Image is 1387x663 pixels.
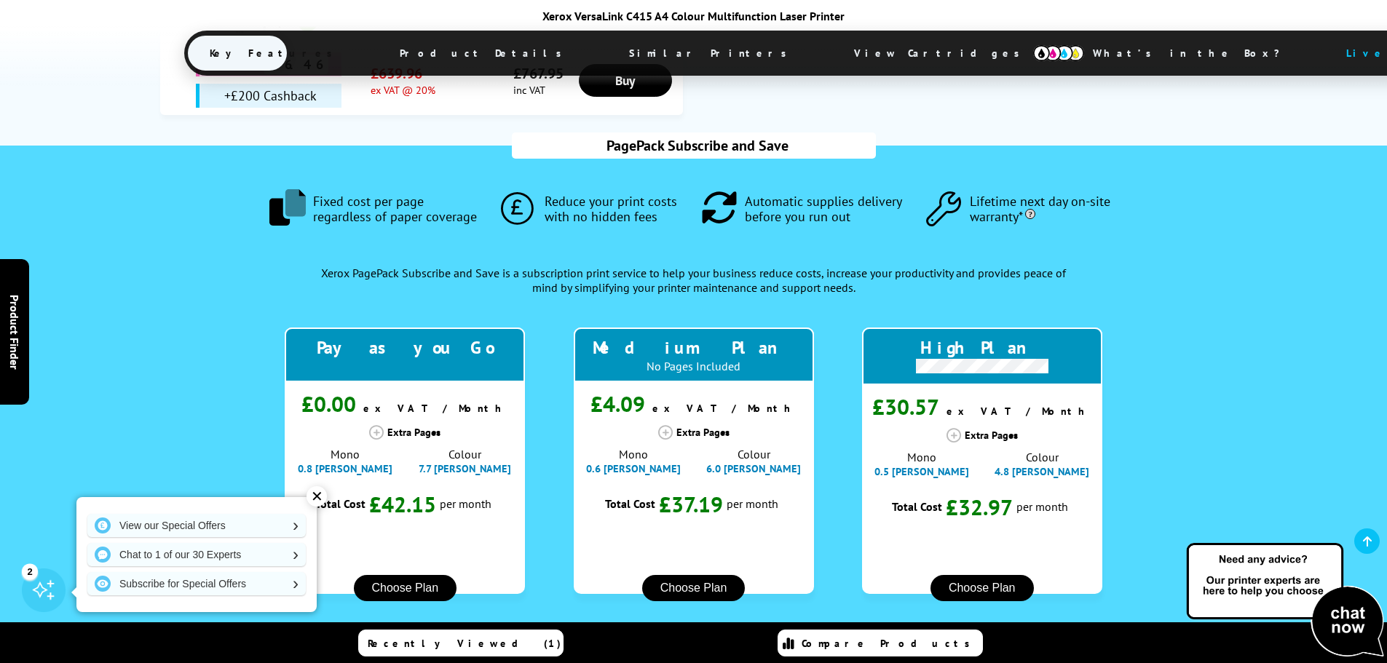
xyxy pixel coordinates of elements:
[368,637,561,650] span: Recently Viewed (1)
[874,464,969,478] span: 0.5 [PERSON_NAME]
[930,575,1034,601] button: Choose Plan
[642,575,746,601] button: Choose Plan
[1071,36,1316,71] span: What’s in the Box?
[196,84,341,108] div: +£200 Cashback
[995,464,1089,478] span: 4.8 [PERSON_NAME]
[582,336,805,359] div: Medium Plan
[872,392,939,421] span: £30.57
[87,543,306,566] a: Chat to 1 of our 30 Experts
[315,237,1072,302] div: Xerox PagePack Subscribe and Save is a subscription print service to help your business reduce co...
[871,336,1094,359] div: High Plan
[599,136,789,155] span: PagePack Subscribe and Save
[307,486,327,507] div: ✕
[513,83,564,97] span: inc VAT
[892,499,942,514] span: Total Cost
[440,498,491,509] span: per month
[358,630,564,656] a: Recently Viewed (1)
[907,450,936,464] span: Mono
[298,461,392,475] span: 0.8 [PERSON_NAME]
[371,83,435,97] span: ex VAT @ 20%
[87,514,306,537] a: View our Special Offers
[605,496,655,511] span: Total Cost
[727,498,778,509] span: per month
[363,402,508,415] span: ex VAT / Month
[188,36,362,71] span: Key Features
[1026,450,1059,464] span: Colour
[1033,45,1084,61] img: cmyk-icon.svg
[832,34,1055,72] span: View Cartridges
[652,402,797,415] span: ex VAT / Month
[706,461,801,475] span: 6.0 [PERSON_NAME]
[582,359,805,373] div: No Pages Included
[22,563,38,579] div: 2
[970,194,1118,225] span: Lifetime next day on-site warranty*
[313,194,484,225] span: Fixed cost per page regardless of paper coverage
[802,637,978,650] span: Compare Products
[607,36,816,71] span: Similar Printers
[545,194,684,225] span: Reduce your print costs with no hidden fees
[745,194,909,225] span: Automatic supplies delivery before you run out
[7,294,22,369] span: Product Finder
[947,405,1091,418] span: ex VAT / Month
[778,630,983,656] a: Compare Products
[862,428,1102,442] div: Extra Pages
[378,36,591,71] span: Product Details
[946,493,1013,521] span: £32.97
[586,461,681,475] span: 0.6 [PERSON_NAME]
[590,389,645,418] span: £4.09
[354,575,457,601] button: Choose Plan
[1016,501,1068,512] span: per month
[184,9,1204,23] div: Xerox VersaLink C415 A4 Colour Multifunction Laser Printer
[331,447,360,461] span: Mono
[301,389,356,418] span: £0.00
[738,447,770,461] span: Colour
[419,461,511,475] span: 7.7 [PERSON_NAME]
[315,496,365,511] span: Total Cost
[285,425,525,440] div: Extra Pages
[619,447,648,461] span: Mono
[574,425,814,440] div: Extra Pages
[369,490,436,518] span: £42.15
[659,490,723,518] span: £37.19
[87,572,306,595] a: Subscribe for Special Offers
[448,447,481,461] span: Colour
[293,336,516,359] div: Pay as you Go
[1183,541,1387,660] img: Open Live Chat window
